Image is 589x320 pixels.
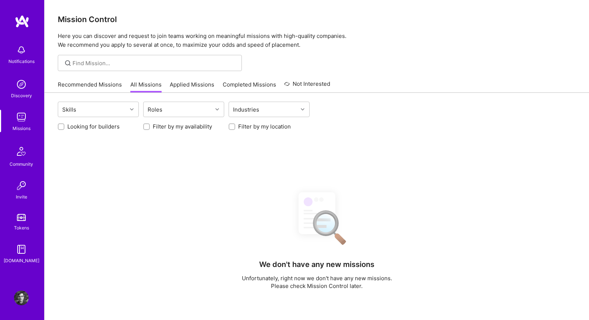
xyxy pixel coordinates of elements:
i: icon Chevron [301,108,304,111]
div: Tokens [14,224,29,232]
a: Completed Missions [223,81,276,93]
div: Skills [60,104,78,115]
img: No Results [286,186,348,250]
div: Discovery [11,92,32,99]
label: Filter by my availability [153,123,212,130]
p: Please check Mission Control later. [242,282,392,290]
a: Recommended Missions [58,81,122,93]
img: bell [14,43,29,57]
img: discovery [14,77,29,92]
label: Looking for builders [67,123,120,130]
h4: We don't have any new missions [259,260,374,269]
div: Invite [16,193,27,201]
img: Invite [14,178,29,193]
i: icon Chevron [130,108,134,111]
label: Filter by my location [238,123,291,130]
i: icon Chevron [215,108,219,111]
div: Roles [146,104,164,115]
a: Applied Missions [170,81,214,93]
div: Community [10,160,33,168]
div: [DOMAIN_NAME] [4,257,39,264]
img: Community [13,143,30,160]
img: teamwork [14,110,29,124]
i: icon SearchGrey [64,59,72,67]
div: Industries [231,104,261,115]
a: All Missions [130,81,162,93]
img: User Avatar [14,291,29,305]
a: Not Interested [284,80,330,93]
div: Notifications [8,57,35,65]
p: Here you can discover and request to join teams working on meaningful missions with high-quality ... [58,32,576,49]
img: tokens [17,214,26,221]
h3: Mission Control [58,15,576,24]
img: logo [15,15,29,28]
a: User Avatar [12,291,31,305]
div: Missions [13,124,31,132]
input: Find Mission... [73,59,236,67]
img: guide book [14,242,29,257]
p: Unfortunately, right now we don't have any new missions. [242,274,392,282]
